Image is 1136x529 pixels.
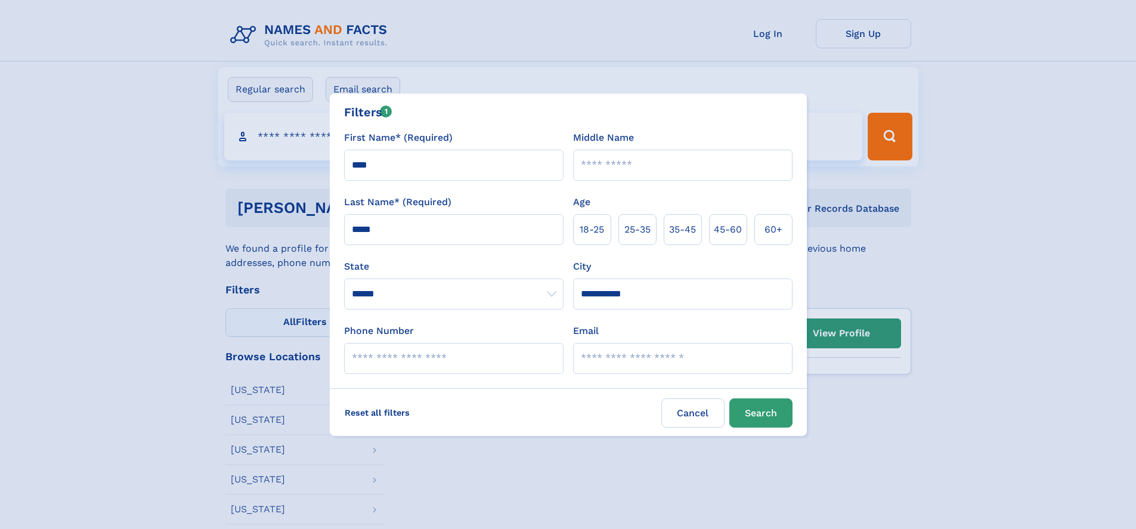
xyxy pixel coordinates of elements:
[573,324,599,338] label: Email
[573,195,590,209] label: Age
[764,222,782,237] span: 60+
[624,222,651,237] span: 25‑35
[344,259,564,274] label: State
[714,222,742,237] span: 45‑60
[669,222,696,237] span: 35‑45
[344,103,392,121] div: Filters
[337,398,417,427] label: Reset all filters
[580,222,604,237] span: 18‑25
[344,131,453,145] label: First Name* (Required)
[661,398,725,428] label: Cancel
[573,259,591,274] label: City
[344,195,451,209] label: Last Name* (Required)
[729,398,793,428] button: Search
[573,131,634,145] label: Middle Name
[344,324,414,338] label: Phone Number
